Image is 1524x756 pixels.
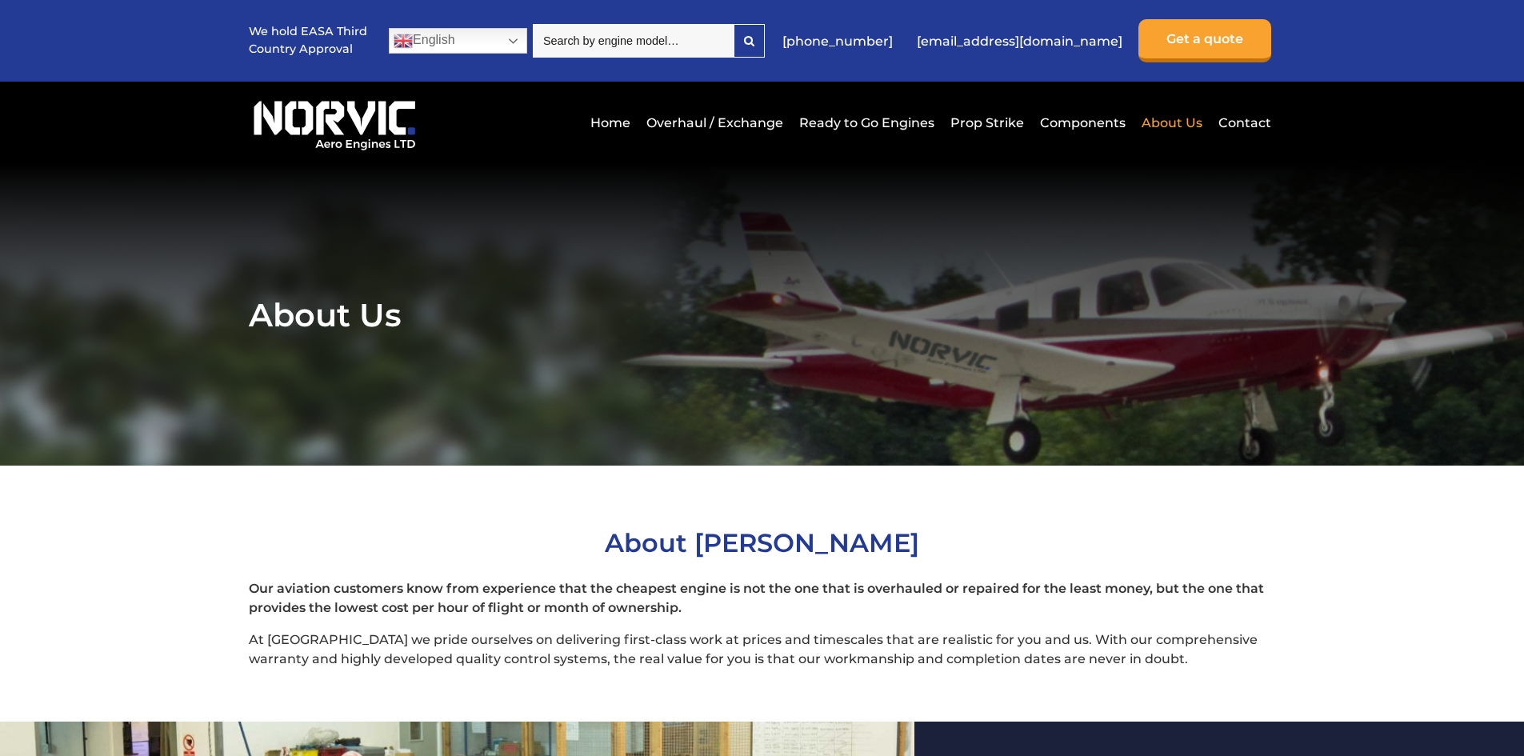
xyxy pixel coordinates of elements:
a: About Us [1138,103,1206,142]
strong: Our aviation customers know from experience that the cheapest engine is not the one that is overh... [249,581,1264,615]
h1: About Us [249,295,1275,334]
a: [PHONE_NUMBER] [774,22,901,61]
a: Components [1036,103,1130,142]
a: English [389,28,527,54]
span: About [PERSON_NAME] [605,527,919,558]
a: Overhaul / Exchange [642,103,787,142]
a: Prop Strike [946,103,1028,142]
input: Search by engine model… [533,24,734,58]
a: Home [586,103,634,142]
img: Norvic Aero Engines logo [249,94,420,151]
a: [EMAIL_ADDRESS][DOMAIN_NAME] [909,22,1130,61]
p: At [GEOGRAPHIC_DATA] we pride ourselves on delivering first-class work at prices and timescales t... [249,630,1275,669]
a: Ready to Go Engines [795,103,938,142]
a: Get a quote [1138,19,1271,62]
a: Contact [1214,103,1271,142]
p: We hold EASA Third Country Approval [249,23,369,58]
img: en [394,31,413,50]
